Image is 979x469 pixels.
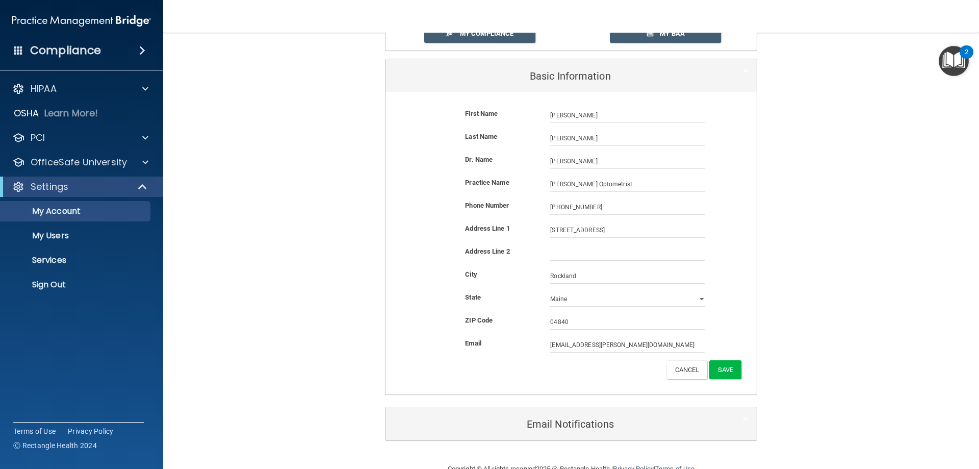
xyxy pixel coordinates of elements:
b: Email [465,339,481,347]
h5: Email Notifications [393,418,718,430]
a: Basic Information [393,64,749,87]
button: Cancel [666,360,708,379]
span: My Compliance [460,30,513,37]
b: Last Name [465,133,497,140]
b: City [465,270,477,278]
p: My Users [7,231,146,241]
b: Phone Number [465,202,509,209]
button: Save [709,360,741,379]
p: PCI [31,132,45,144]
p: Sign Out [7,280,146,290]
h5: Basic Information [393,70,718,82]
p: Learn More! [44,107,98,119]
a: OfficeSafe University [12,156,148,168]
p: Services [7,255,146,265]
span: Ⓒ Rectangle Health 2024 [13,440,97,451]
iframe: Drift Widget Chat Controller [803,397,967,437]
div: 2 [965,52,968,65]
b: ZIP Code [465,316,493,324]
p: HIPAA [31,83,57,95]
img: PMB logo [12,11,151,31]
p: My Account [7,206,146,216]
b: Practice Name [465,179,509,186]
input: _____ [550,314,705,330]
a: Email Notifications [393,412,749,435]
p: Settings [31,181,68,193]
a: PCI [12,132,148,144]
input: (___) ___-____ [550,200,705,215]
a: HIPAA [12,83,148,95]
button: Open Resource Center, 2 new notifications [939,46,969,76]
p: OSHA [14,107,39,119]
b: Address Line 1 [465,225,509,232]
b: State [465,293,481,301]
b: Address Line 2 [465,248,509,255]
span: My BAA [660,30,685,37]
p: OfficeSafe University [31,156,127,168]
b: First Name [465,110,498,117]
a: Terms of Use [13,426,56,436]
a: Settings [12,181,148,193]
h4: Compliance [30,43,101,58]
b: Dr. Name [465,156,493,163]
a: Privacy Policy [68,426,114,436]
